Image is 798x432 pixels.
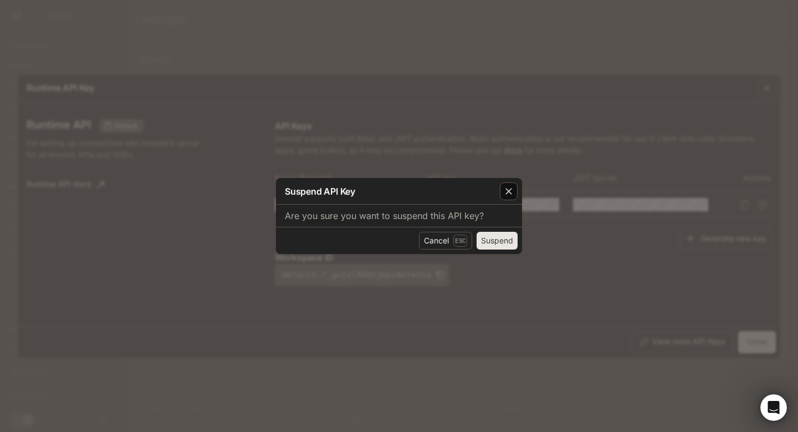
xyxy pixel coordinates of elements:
[477,232,518,250] button: Suspend
[285,185,355,198] p: Suspend API Key
[760,394,787,421] iframe: Intercom live chat
[285,209,513,222] p: Are you sure you want to suspend this API key?
[453,235,467,247] p: Esc
[419,232,472,250] button: CancelEsc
